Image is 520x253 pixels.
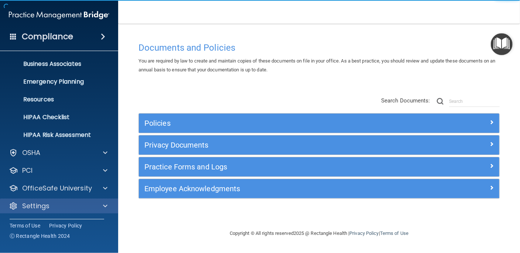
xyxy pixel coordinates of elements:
[138,58,496,72] span: You are required by law to create and maintain copies of these documents on file in your office. ...
[5,131,106,139] p: HIPAA Risk Assessment
[5,96,106,103] p: Resources
[437,98,444,105] img: ic-search.3b580494.png
[144,139,494,151] a: Privacy Documents
[22,202,49,210] p: Settings
[144,185,404,193] h5: Employee Acknowledgments
[349,230,379,236] a: Privacy Policy
[491,33,513,55] button: Open Resource Center
[9,8,109,23] img: PMB logo
[144,141,404,149] h5: Privacy Documents
[184,222,454,245] div: Copyright © All rights reserved 2025 @ Rectangle Health | |
[22,184,92,193] p: OfficeSafe University
[144,117,494,129] a: Policies
[22,166,32,175] p: PCI
[5,78,106,85] p: Emergency Planning
[9,148,107,157] a: OSHA
[144,163,404,171] h5: Practice Forms and Logs
[9,202,107,210] a: Settings
[10,222,40,229] a: Terms of Use
[10,232,70,240] span: Ⓒ Rectangle Health 2024
[144,119,404,127] h5: Policies
[9,166,107,175] a: PCI
[380,230,408,236] a: Terms of Use
[22,148,41,157] p: OSHA
[5,60,106,68] p: Business Associates
[49,222,82,229] a: Privacy Policy
[393,201,511,230] iframe: Drift Widget Chat Controller
[5,114,106,121] p: HIPAA Checklist
[449,96,500,107] input: Search
[144,183,494,195] a: Employee Acknowledgments
[144,161,494,173] a: Practice Forms and Logs
[9,184,107,193] a: OfficeSafe University
[22,31,73,42] h4: Compliance
[381,97,430,104] span: Search Documents:
[138,43,500,53] h4: Documents and Policies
